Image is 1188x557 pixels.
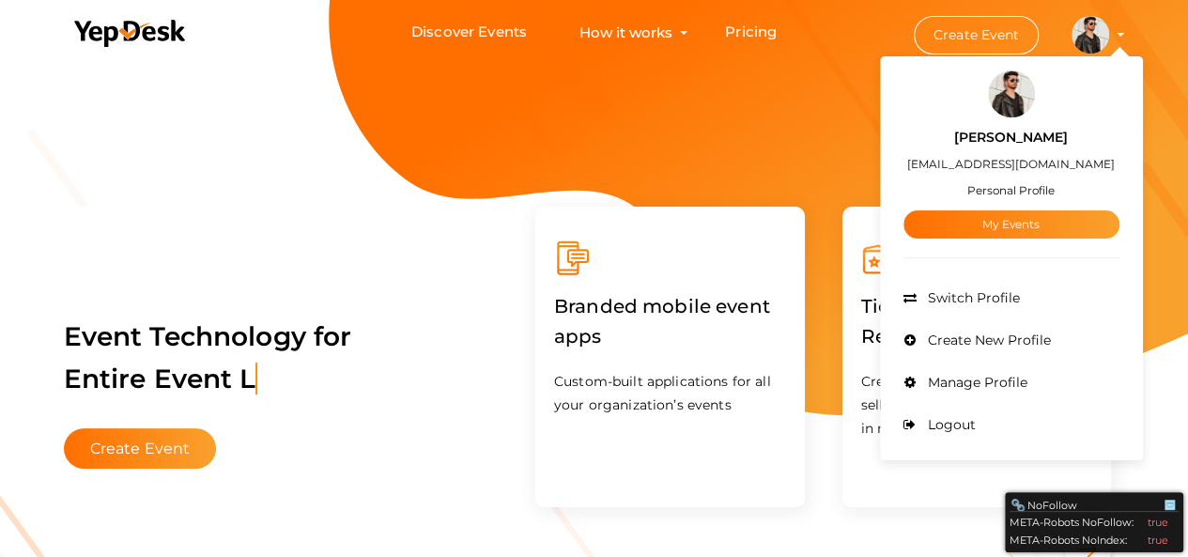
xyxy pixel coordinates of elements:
[1011,498,1163,513] div: NoFollow
[914,16,1040,54] button: Create Event
[861,329,1093,347] a: Ticketing & Registration
[1148,515,1168,530] div: true
[64,292,352,424] label: Event Technology for
[923,374,1027,391] span: Manage Profile
[554,370,786,417] p: Custom-built applications for all your organization’s events
[1010,530,1179,548] div: META-Robots NoIndex:
[1010,512,1179,530] div: META-Robots NoFollow:
[907,153,1115,175] label: [EMAIL_ADDRESS][DOMAIN_NAME]
[64,363,258,395] span: Entire Event L
[725,15,777,50] a: Pricing
[988,70,1035,117] img: ACg8ocJz75D1OHTEPeTjbHZYEZT3IpReelcCfRJekskCT089mOGGU0U=s100
[967,183,1055,197] small: Personal Profile
[903,210,1119,239] a: My Events
[954,127,1068,148] label: [PERSON_NAME]
[861,277,1093,365] label: Ticketing & Registration
[574,15,678,50] button: How it works
[554,329,786,347] a: Branded mobile event apps
[923,416,976,433] span: Logout
[554,277,786,365] label: Branded mobile event apps
[1148,533,1168,548] div: true
[923,332,1051,348] span: Create New Profile
[923,289,1020,306] span: Switch Profile
[64,428,217,469] button: Create Event
[411,15,527,50] a: Discover Events
[861,370,1093,441] p: Create your event and start selling your tickets/registrations in minutes.
[1163,498,1178,513] div: Minimize
[1072,16,1109,54] img: ACg8ocJz75D1OHTEPeTjbHZYEZT3IpReelcCfRJekskCT089mOGGU0U=s100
